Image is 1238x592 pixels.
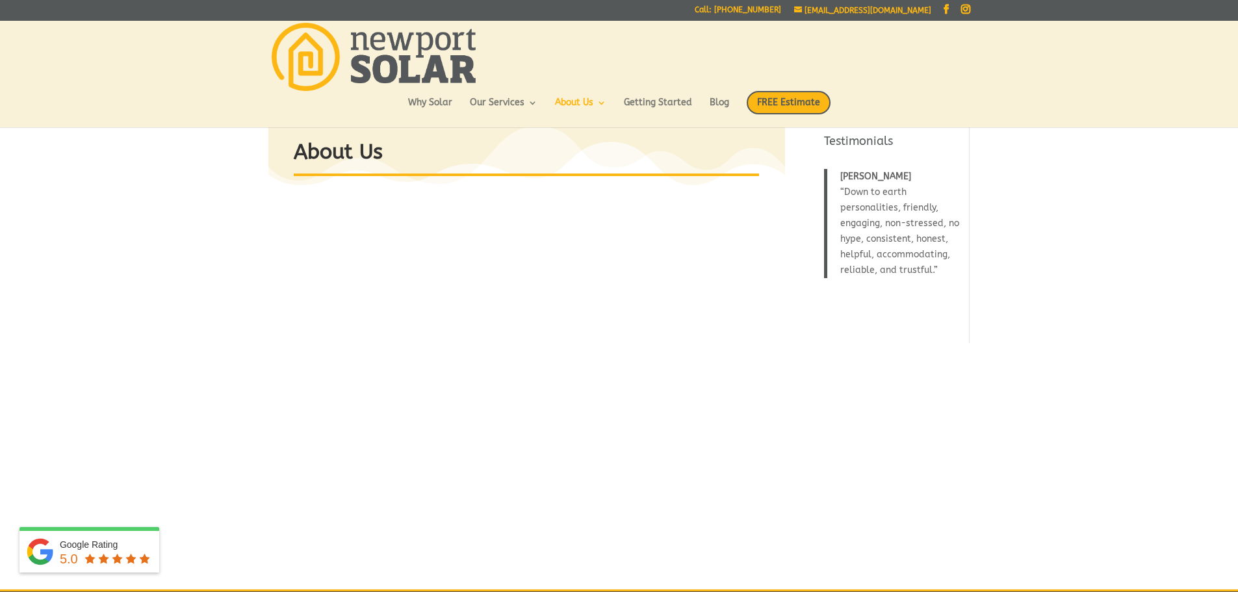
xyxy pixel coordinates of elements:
[60,538,153,551] div: Google Rating
[840,171,911,182] span: [PERSON_NAME]
[555,98,606,120] a: About Us
[408,98,452,120] a: Why Solar
[624,98,692,120] a: Getting Started
[824,169,961,278] blockquote: Down to earth personalities, friendly, engaging, non-stressed, no hype, consistent, honest, helpf...
[695,6,781,19] a: Call: [PHONE_NUMBER]
[747,91,831,127] a: FREE Estimate
[794,6,931,15] a: [EMAIL_ADDRESS][DOMAIN_NAME]
[710,98,729,120] a: Blog
[470,98,537,120] a: Our Services
[272,23,476,91] img: Newport Solar | Solar Energy Optimized.
[824,133,961,156] h4: Testimonials
[747,91,831,114] span: FREE Estimate
[60,552,78,566] span: 5.0
[294,140,383,164] strong: About Us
